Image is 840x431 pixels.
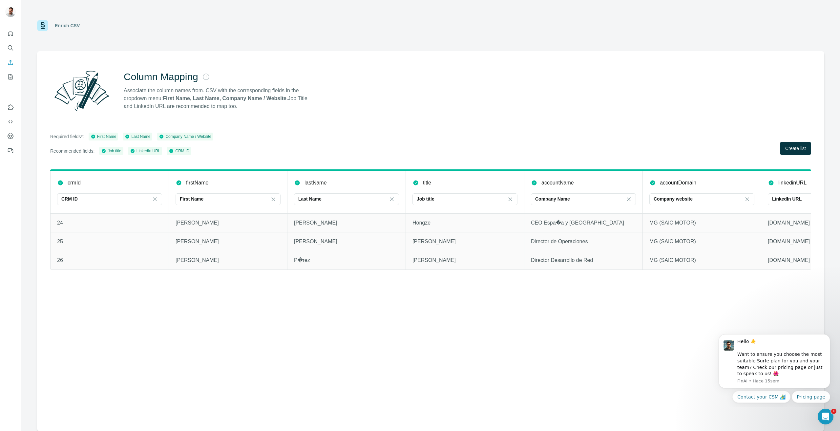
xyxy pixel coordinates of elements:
[61,196,78,202] p: CRM ID
[186,179,208,187] p: firstName
[531,256,636,264] p: Director Desarrollo de Red
[57,238,162,246] p: 25
[176,219,281,227] p: [PERSON_NAME]
[294,256,399,264] p: P�rez
[654,196,693,202] p: Company website
[5,145,16,157] button: Feedback
[709,329,840,407] iframe: Intercom notifications mensaje
[778,179,807,187] p: linkedinURL
[294,238,399,246] p: [PERSON_NAME]
[298,196,322,202] p: Last Name
[55,22,80,29] div: Enrich CSV
[649,238,754,246] p: MG (SAIC MOTOR)
[163,96,288,101] strong: First Name, Last Name, Company Name / Website.
[50,148,94,154] p: Recommended fields:
[649,219,754,227] p: MG (SAIC MOTOR)
[5,42,16,54] button: Search
[660,179,696,187] p: accountDomain
[535,196,570,202] p: Company Name
[831,409,836,414] span: 1
[176,238,281,246] p: [PERSON_NAME]
[541,179,574,187] p: accountName
[412,238,517,246] p: [PERSON_NAME]
[412,256,517,264] p: [PERSON_NAME]
[5,7,16,17] img: Avatar
[531,238,636,246] p: Director de Operaciones
[5,28,16,39] button: Quick start
[649,256,754,264] p: MG (SAIC MOTOR)
[5,130,16,142] button: Dashboard
[125,134,150,140] div: Last Name
[5,56,16,68] button: Enrich CSV
[101,148,121,154] div: Job title
[169,148,189,154] div: CRM ID
[531,219,636,227] p: CEO Espa�a y [GEOGRAPHIC_DATA]
[68,179,81,187] p: crmId
[91,134,116,140] div: First Name
[772,196,802,202] p: LinkedIn URL
[417,196,434,202] p: Job title
[124,71,198,83] h2: Column Mapping
[818,409,833,424] iframe: Intercom live chat
[294,219,399,227] p: [PERSON_NAME]
[50,67,113,114] img: Surfe Illustration - Column Mapping
[780,142,811,155] button: Create list
[37,20,48,31] img: Surfe Logo
[159,134,211,140] div: Company Name / Website
[57,219,162,227] p: 24
[57,256,162,264] p: 26
[5,101,16,113] button: Use Surfe on LinkedIn
[180,196,203,202] p: First Name
[304,179,327,187] p: lastName
[5,116,16,128] button: Use Surfe API
[50,133,84,140] p: Required fields*:
[176,256,281,264] p: [PERSON_NAME]
[130,148,160,154] div: LinkedIn URL
[412,219,517,227] p: Hongze
[785,145,806,152] span: Create list
[124,87,313,110] p: Associate the column names from. CSV with the corresponding fields in the dropdown menu: Job Titl...
[423,179,431,187] p: title
[5,71,16,83] button: My lists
